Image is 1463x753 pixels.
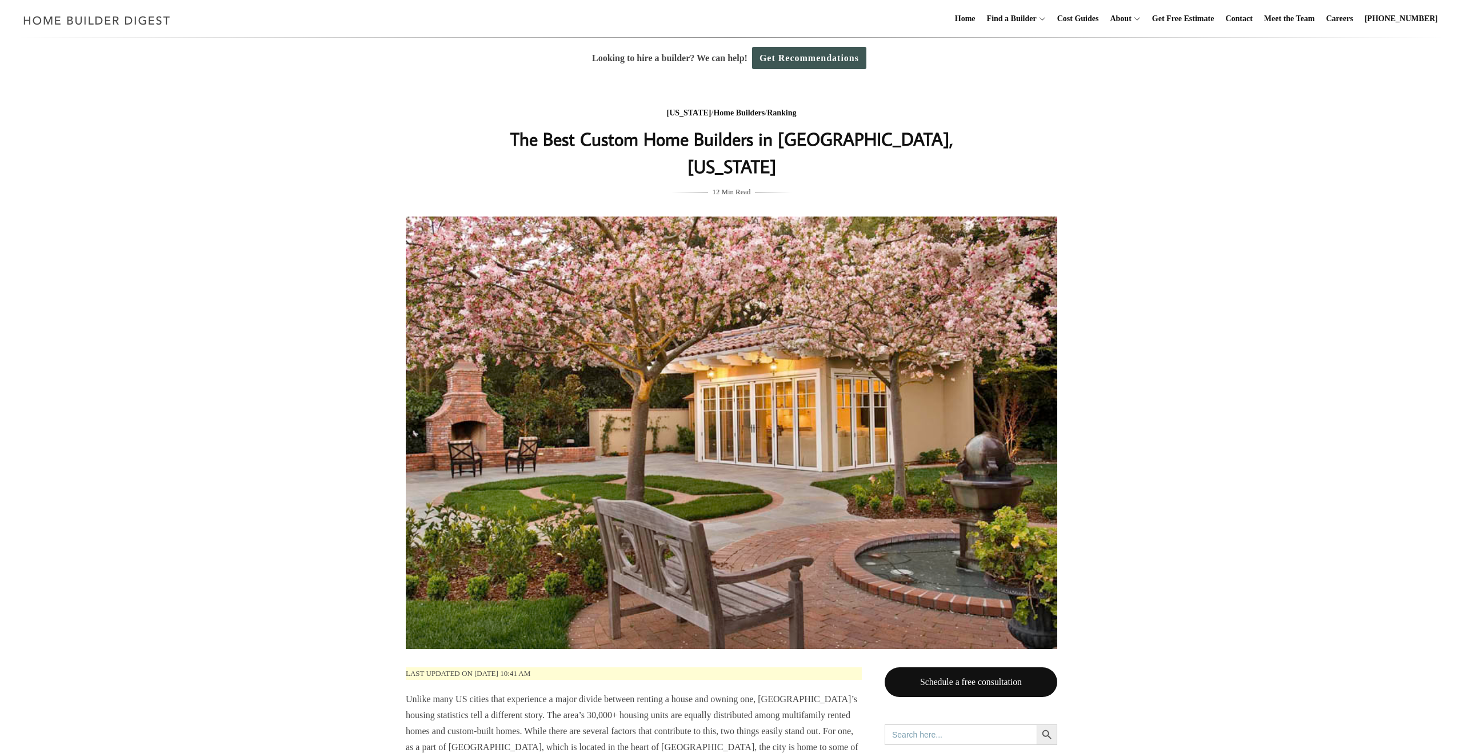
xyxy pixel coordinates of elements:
a: About [1105,1,1131,37]
a: Contact [1221,1,1257,37]
a: [US_STATE] [666,109,711,117]
svg: Search [1041,728,1053,741]
span: 12 Min Read [713,186,751,198]
h1: The Best Custom Home Builders in [GEOGRAPHIC_DATA], [US_STATE] [503,125,960,180]
a: Careers [1322,1,1358,37]
a: Ranking [767,109,796,117]
a: Home [950,1,980,37]
p: Last updated on [DATE] 10:41 am [406,667,862,680]
a: [PHONE_NUMBER] [1360,1,1442,37]
a: Meet the Team [1260,1,1320,37]
a: Home Builders [713,109,765,117]
img: Home Builder Digest [18,9,175,31]
a: Get Recommendations [752,47,866,69]
a: Cost Guides [1053,1,1104,37]
a: Schedule a free consultation [885,667,1057,698]
div: / / [503,106,960,121]
a: Find a Builder [982,1,1037,37]
a: Get Free Estimate [1148,1,1219,37]
input: Search here... [885,724,1037,745]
